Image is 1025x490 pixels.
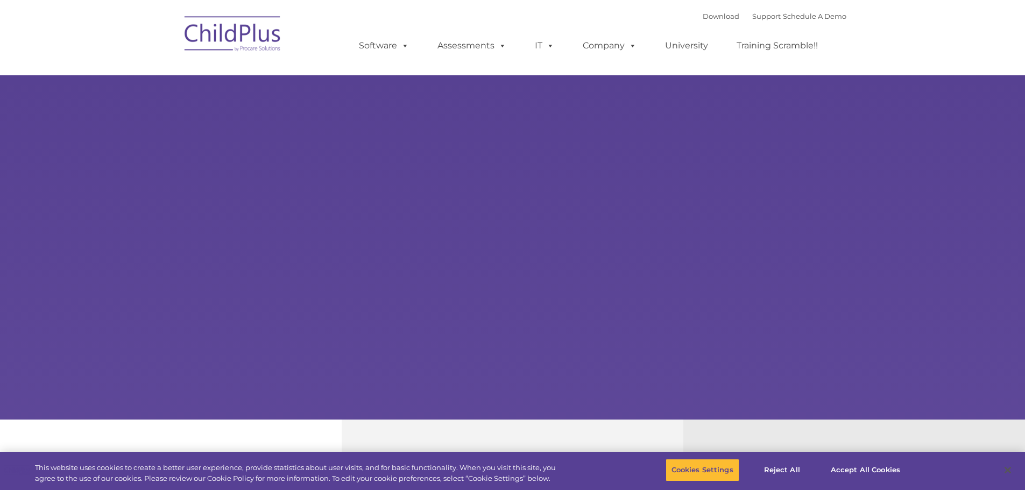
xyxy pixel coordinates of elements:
a: University [654,35,719,56]
a: Company [572,35,647,56]
a: Software [348,35,420,56]
button: Cookies Settings [666,459,739,481]
a: Download [703,12,739,20]
button: Close [996,458,1020,482]
a: Assessments [427,35,517,56]
a: Training Scramble!! [726,35,829,56]
div: This website uses cookies to create a better user experience, provide statistics about user visit... [35,463,564,484]
font: | [703,12,846,20]
a: Support [752,12,781,20]
img: ChildPlus by Procare Solutions [179,9,287,62]
button: Accept All Cookies [825,459,906,481]
button: Reject All [748,459,816,481]
a: IT [524,35,565,56]
a: Schedule A Demo [783,12,846,20]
